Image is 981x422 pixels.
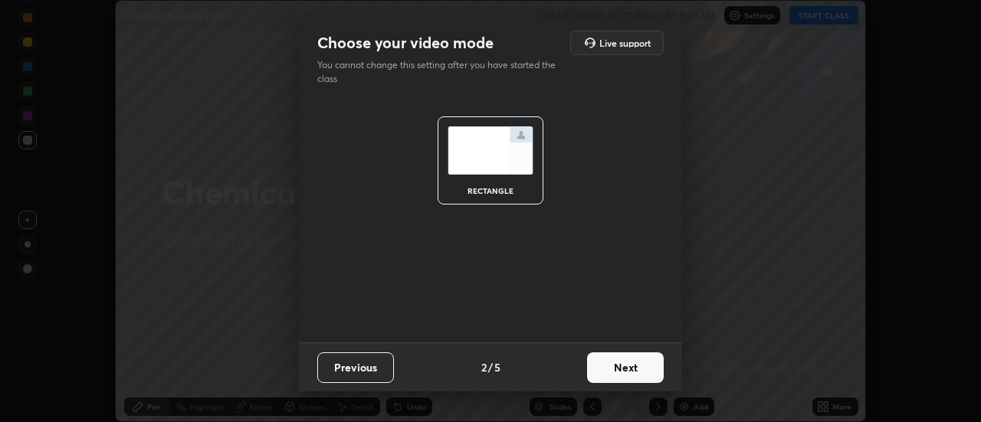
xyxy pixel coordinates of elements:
button: Next [587,352,664,383]
h5: Live support [599,38,651,47]
h4: 2 [481,359,487,375]
p: You cannot change this setting after you have started the class [317,58,566,86]
h4: 5 [494,359,500,375]
div: rectangle [460,187,521,195]
img: normalScreenIcon.ae25ed63.svg [448,126,533,175]
button: Previous [317,352,394,383]
h4: / [488,359,493,375]
h2: Choose your video mode [317,33,494,53]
